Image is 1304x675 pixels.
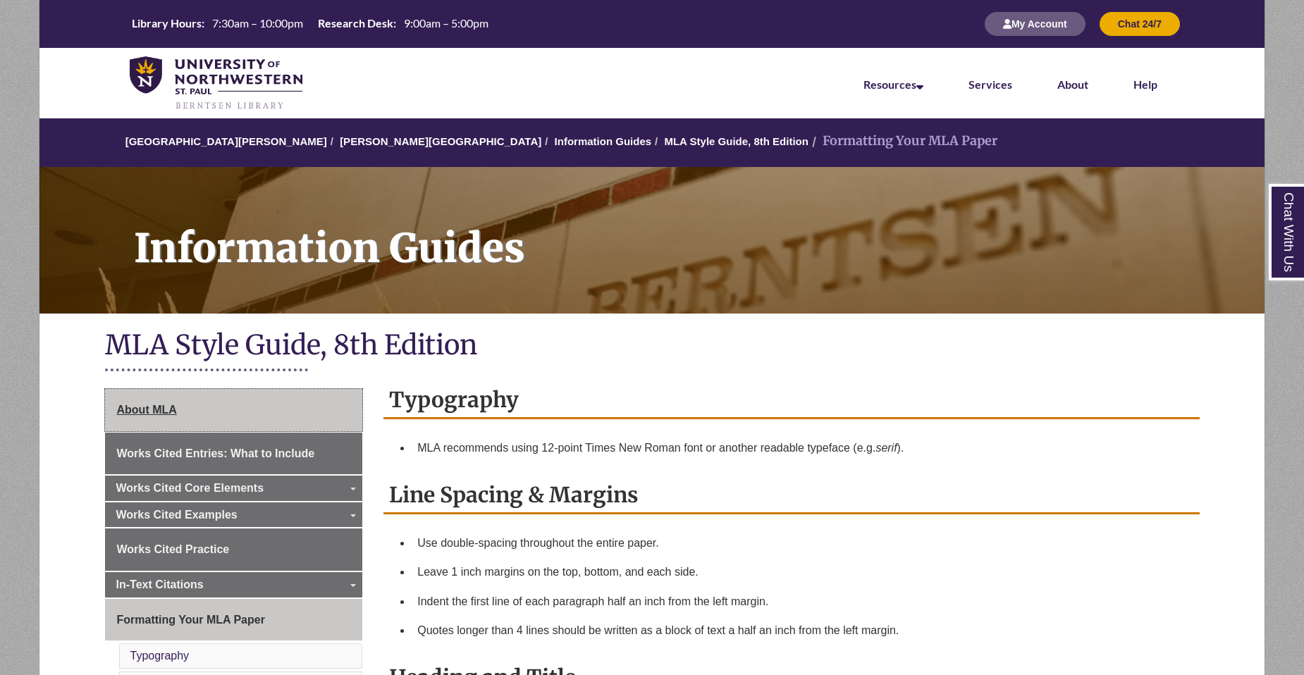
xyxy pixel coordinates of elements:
span: About MLA [117,404,177,416]
a: Works Cited Practice [105,528,363,571]
button: My Account [985,12,1085,36]
th: Research Desk: [312,16,398,31]
th: Library Hours: [126,16,207,31]
a: [PERSON_NAME][GEOGRAPHIC_DATA] [340,135,541,147]
a: Services [968,78,1012,91]
span: 9:00am – 5:00pm [404,16,488,30]
a: About [1057,78,1088,91]
a: Help [1133,78,1157,91]
li: Leave 1 inch margins on the top, bottom, and each side. [412,557,1193,587]
a: About MLA [105,389,363,431]
a: Works Cited Examples [105,502,363,528]
a: Information Guides [555,135,652,147]
a: Chat 24/7 [1100,18,1180,30]
li: Use double-spacing throughout the entire paper. [412,528,1193,558]
a: In-Text Citations [105,572,363,597]
h1: MLA Style Guide, 8th Edition [105,328,1200,365]
img: UNWSP Library Logo [130,56,302,111]
a: MLA Style Guide, 8th Edition [664,135,808,147]
a: Resources [863,78,923,91]
h2: Typography [383,382,1199,419]
li: MLA recommends using 12-point Times New Roman font or another readable typeface (e.g. ). [412,433,1193,463]
li: Indent the first line of each paragraph half an inch from the left margin. [412,587,1193,617]
a: My Account [985,18,1085,30]
a: Works Cited Core Elements [105,476,363,501]
h1: Information Guides [118,167,1265,295]
a: [GEOGRAPHIC_DATA][PERSON_NAME] [125,135,327,147]
em: serif [875,442,897,454]
h2: Line Spacing & Margins [383,477,1199,514]
li: Formatting Your MLA Paper [808,131,997,151]
button: Chat 24/7 [1100,12,1180,36]
a: Works Cited Entries: What to Include [105,433,363,475]
span: Works Cited Core Elements [116,482,264,494]
a: Typography [130,650,190,662]
span: Works Cited Examples [116,509,238,521]
li: Quotes longer than 4 lines should be written as a block of text a half an inch from the left margin. [412,616,1193,645]
span: In-Text Citations [116,578,204,590]
table: Hours Today [126,16,494,31]
a: Information Guides [39,167,1265,314]
span: 7:30am – 10:00pm [212,16,303,30]
span: Works Cited Entries: What to Include [117,447,315,459]
span: Works Cited Practice [117,543,230,555]
span: Formatting Your MLA Paper [117,614,265,626]
a: Hours Today [126,16,494,32]
a: Formatting Your MLA Paper [105,599,363,641]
